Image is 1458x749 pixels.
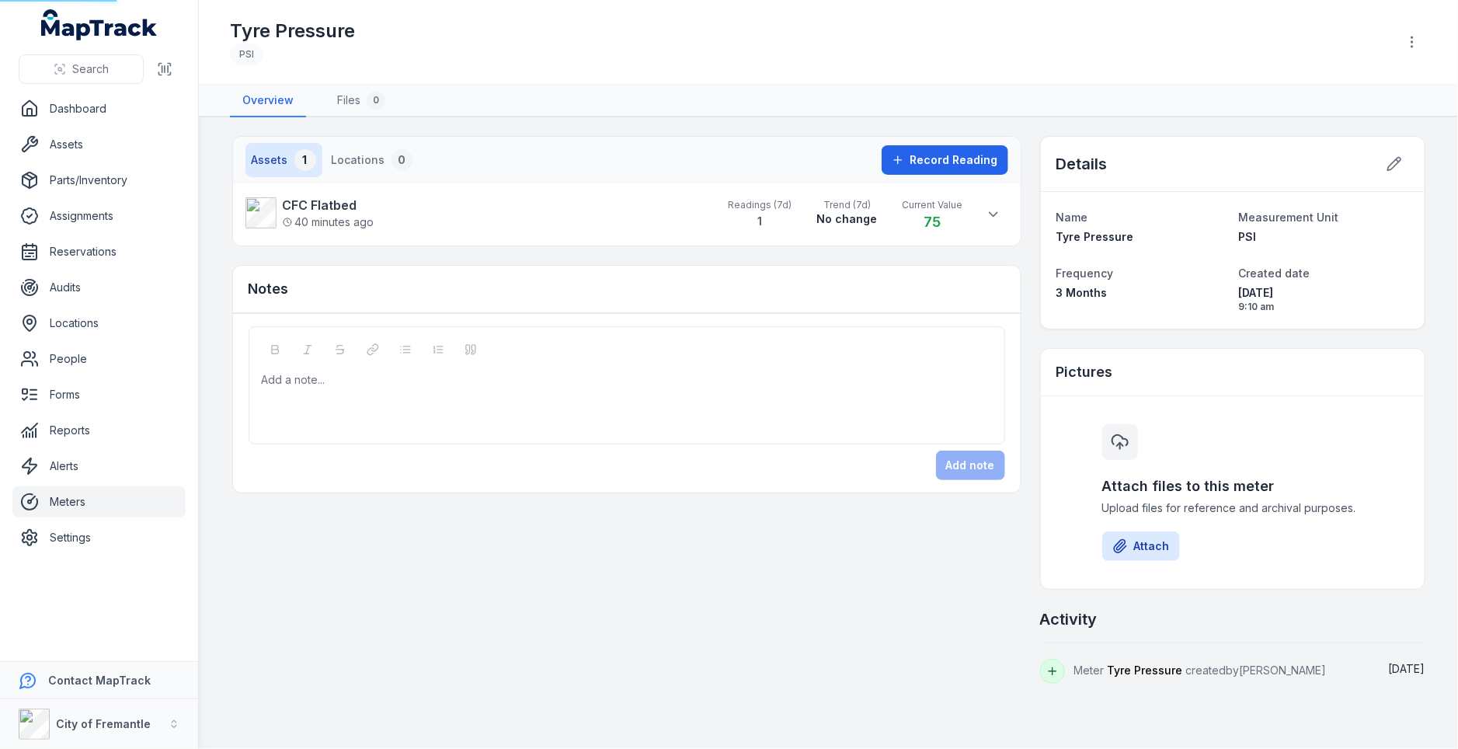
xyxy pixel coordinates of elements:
a: Forms [12,379,186,410]
a: Alerts [12,451,186,482]
span: Upload files for reference and archival purposes. [1102,500,1363,516]
time: 15/10/2025, 9:10:21 am [1239,285,1409,313]
a: Meters [12,486,186,517]
span: Trend (7d) [817,199,878,211]
a: MapTrack [41,9,158,40]
span: Search [72,61,109,77]
a: Dashboard [12,93,186,124]
a: CFC Flatbed40 minutes ago [245,196,713,230]
strong: 75 [924,214,941,230]
a: Locations [12,308,186,339]
span: Readings (7d) [729,199,792,211]
div: PSI [230,44,263,65]
time: 15/10/2025, 9:10:21 am [1389,662,1425,675]
span: [DATE] [1389,662,1425,675]
strong: Contact MapTrack [48,674,151,687]
span: Tyre Pressure [1108,664,1183,677]
a: Reservations [12,236,186,267]
h2: Activity [1040,608,1098,630]
a: People [12,343,186,374]
span: Meter created by [PERSON_NAME] [1074,664,1327,677]
span: Created date [1239,267,1310,280]
a: Assets [12,129,186,160]
div: 1 [294,149,316,171]
button: Locations0 [325,143,419,177]
h3: Notes [249,278,289,300]
a: Audits [12,272,186,303]
div: 0 [391,149,413,171]
h2: Details [1056,153,1108,175]
strong: 1 [758,214,763,228]
a: Settings [12,522,186,553]
h3: Attach files to this meter [1102,476,1363,497]
span: PSI [1239,230,1257,243]
h1: Tyre Pressure [230,19,355,44]
button: Attach [1102,531,1180,561]
span: 3 Months [1056,286,1108,299]
span: Current Value [903,199,963,211]
a: Reports [12,415,186,446]
button: Search [19,54,144,84]
a: Files0 [325,85,398,117]
span: 40 minutes ago [283,214,374,230]
span: 9:10 am [1239,301,1409,313]
button: Assets1 [245,143,322,177]
span: Tyre Pressure [1056,230,1134,243]
a: Assignments [12,200,186,232]
button: Record Reading [882,145,1008,175]
strong: City of Fremantle [56,717,151,730]
strong: No change [817,211,878,227]
span: [DATE] [1239,285,1409,301]
a: Parts/Inventory [12,165,186,196]
a: Overview [230,85,306,117]
span: Record Reading [910,152,998,168]
span: Frequency [1056,267,1114,280]
span: Measurement Unit [1239,211,1339,224]
strong: CFC Flatbed [283,196,374,214]
h3: Pictures [1056,361,1113,383]
span: Name [1056,211,1088,224]
div: 0 [367,91,385,110]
